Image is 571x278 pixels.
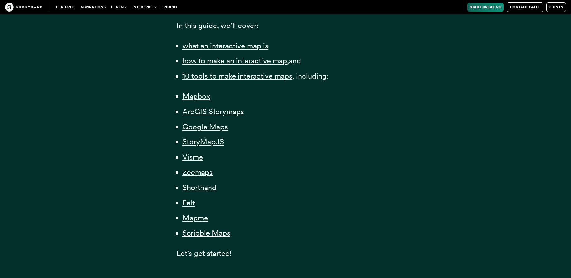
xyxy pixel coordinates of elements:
a: Sign in [546,2,566,12]
img: The Craft [5,3,42,12]
a: Start Creating [467,3,504,12]
a: ArcGIS Storymaps [182,107,244,116]
a: Shorthand [182,183,216,192]
a: Scribble Maps [182,228,230,237]
a: Google Maps [182,122,228,131]
a: Zeemaps [182,168,213,177]
a: Features [54,3,77,12]
a: Felt [182,198,195,207]
a: what an interactive map is [182,41,268,50]
a: how to make an interactive map, [182,56,289,65]
a: Contact Sales [507,2,543,12]
button: Learn [109,3,129,12]
span: In this guide, we’ll cover: [177,21,258,30]
a: Mapme [182,213,208,222]
a: 10 tools to make interactive maps [182,71,292,80]
span: Let’s get started! [177,249,232,258]
span: and [289,56,301,65]
a: Mapbox [182,92,210,101]
a: StoryMapJS [182,137,224,146]
span: , including: [292,71,328,80]
a: Visme [182,152,203,161]
button: Enterprise [129,3,159,12]
a: Pricing [159,3,179,12]
button: Inspiration [77,3,109,12]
